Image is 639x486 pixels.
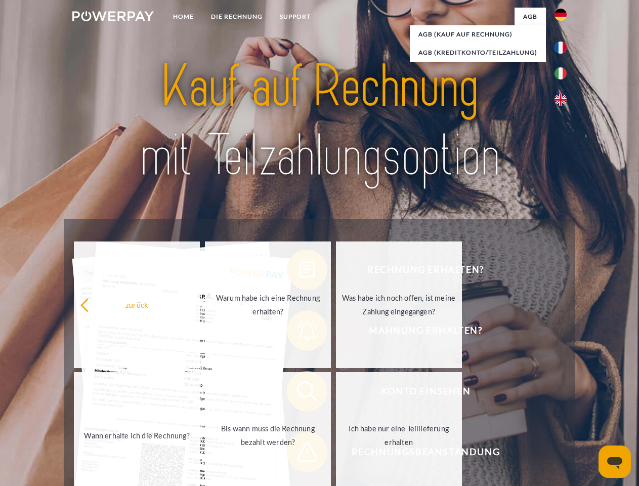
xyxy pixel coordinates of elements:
[555,67,567,79] img: it
[271,8,319,26] a: SUPPORT
[410,25,546,44] a: AGB (Kauf auf Rechnung)
[515,8,546,26] a: agb
[211,291,325,318] div: Warum habe ich eine Rechnung erhalten?
[342,422,456,449] div: Ich habe nur eine Teillieferung erhalten
[555,9,567,21] img: de
[97,49,542,194] img: title-powerpay_de.svg
[164,8,202,26] a: Home
[342,291,456,318] div: Was habe ich noch offen, ist meine Zahlung eingegangen?
[202,8,271,26] a: DIE RECHNUNG
[80,298,194,311] div: zurück
[80,428,194,442] div: Wann erhalte ich die Rechnung?
[72,11,154,21] img: logo-powerpay-white.svg
[410,44,546,62] a: AGB (Kreditkonto/Teilzahlung)
[211,422,325,449] div: Bis wann muss die Rechnung bezahlt werden?
[599,445,631,478] iframe: Schaltfläche zum Öffnen des Messaging-Fensters
[555,42,567,54] img: fr
[555,94,567,106] img: en
[336,241,462,368] a: Was habe ich noch offen, ist meine Zahlung eingegangen?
